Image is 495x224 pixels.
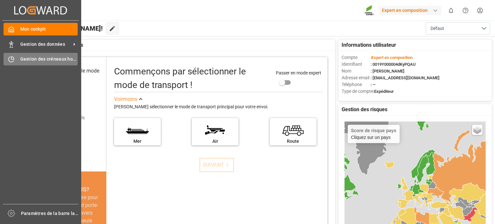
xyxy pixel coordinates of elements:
button: SUIVANT [199,158,234,172]
font: Sélectionnez le mode de transport [51,68,99,82]
font: :Expéditeur [373,89,394,94]
font: Gestion des créneaux horaires [20,56,85,62]
font: Expert en composition [372,55,412,60]
font: : [371,55,372,60]
font: Gestion des données [20,42,65,47]
font: Commençons par sélectionner le mode de transport ! [114,66,246,90]
font: Type de compte [342,89,373,94]
font: Mon cockpit [20,26,46,32]
font: Mer [133,139,141,144]
button: afficher 0 nouvelles notifications [444,3,458,18]
button: ouvrir le menu [426,22,490,34]
font: Route [287,139,299,144]
button: Centre d'aide [458,3,473,18]
font: : [EMAIL_ADDRESS][DOMAIN_NAME] [371,75,440,80]
font: Score de risque pays [351,128,396,133]
font: moins [123,96,137,102]
font: Voir [114,96,123,102]
font: Air [212,139,218,144]
a: Gestion des créneaux horaires [4,53,78,65]
font: SAVIEZ-VOUS? [50,186,89,193]
img: Screenshot%202023-09-29%20at%2010.02.21.png_1712312052.png [364,5,375,16]
font: Paramètres de la barre latérale [21,211,88,216]
font: Compte [342,55,357,60]
font: : [PERSON_NAME] [371,69,404,73]
font: : — [371,82,376,87]
a: Mon cockpit [4,23,78,35]
font: : 0019Y000004dKyPQAU [371,62,416,67]
a: Couches [472,125,482,135]
font: Défaut [431,26,444,31]
font: Téléphone [342,82,362,87]
font: [PERSON_NAME] sélectionner le mode de transport principal pour votre envoi. [114,104,268,109]
font: Cliquez sur un pays [351,135,391,140]
font: SUIVANT [203,162,224,168]
font: Adresse email [342,75,369,80]
font: Identifiant [342,62,362,67]
font: Bonjour [PERSON_NAME]! [26,24,103,32]
font: Ajouter les détails d'expédition [50,115,85,127]
button: Expert en composition [379,4,444,16]
font: Passer en mode expert [276,70,321,75]
font: Gestion des risques [342,106,387,112]
font: Nom [342,68,351,73]
font: Informations utilisateur [342,42,396,48]
font: Expert en composition [382,8,428,13]
div: Commençons par sélectionner le mode de transport ! [114,65,269,92]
